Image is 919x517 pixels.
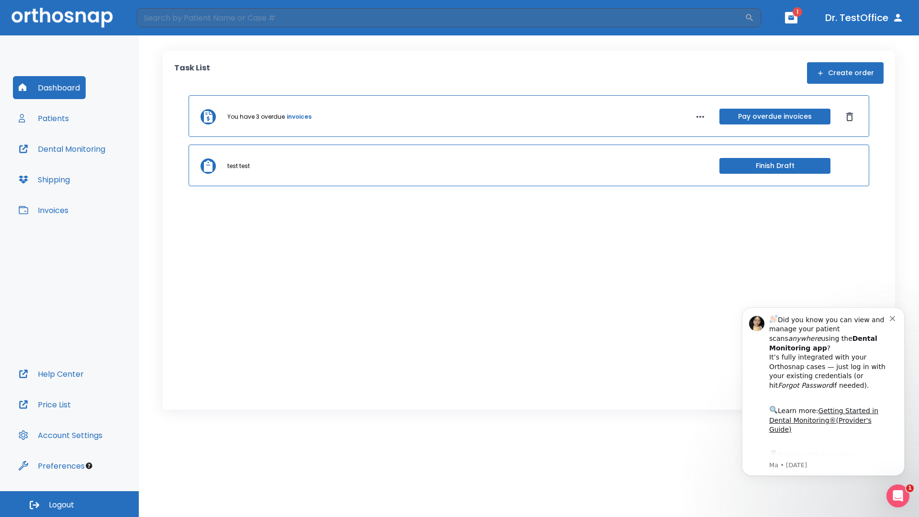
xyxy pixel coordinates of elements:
[13,199,74,222] button: Invoices
[719,158,830,174] button: Finish Draft
[13,454,90,477] button: Preferences
[13,107,75,130] button: Patients
[842,109,857,124] button: Dismiss
[719,109,830,124] button: Pay overdue invoices
[821,9,908,26] button: Dr. TestOffice
[13,137,111,160] button: Dental Monitoring
[227,112,285,121] p: You have 3 overdue
[42,168,162,177] p: Message from Ma, sent 3w ago
[906,484,914,492] span: 1
[13,393,77,416] button: Price List
[227,162,250,170] p: test test
[85,461,93,470] div: Tooltip anchor
[162,21,170,28] button: Dismiss notification
[728,293,919,491] iframe: Intercom notifications message
[13,76,86,99] button: Dashboard
[13,362,90,385] button: Help Center
[42,158,127,176] a: App Store
[137,8,745,27] input: Search by Patient Name or Case #
[807,62,884,84] button: Create order
[11,8,113,27] img: Orthosnap
[886,484,909,507] iframe: Intercom live chat
[42,156,162,205] div: Download the app: | ​ Let us know if you need help getting started!
[174,62,210,84] p: Task List
[13,168,76,191] button: Shipping
[287,112,312,121] a: invoices
[793,7,802,17] span: 1
[13,424,108,447] button: Account Settings
[49,500,74,510] span: Logout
